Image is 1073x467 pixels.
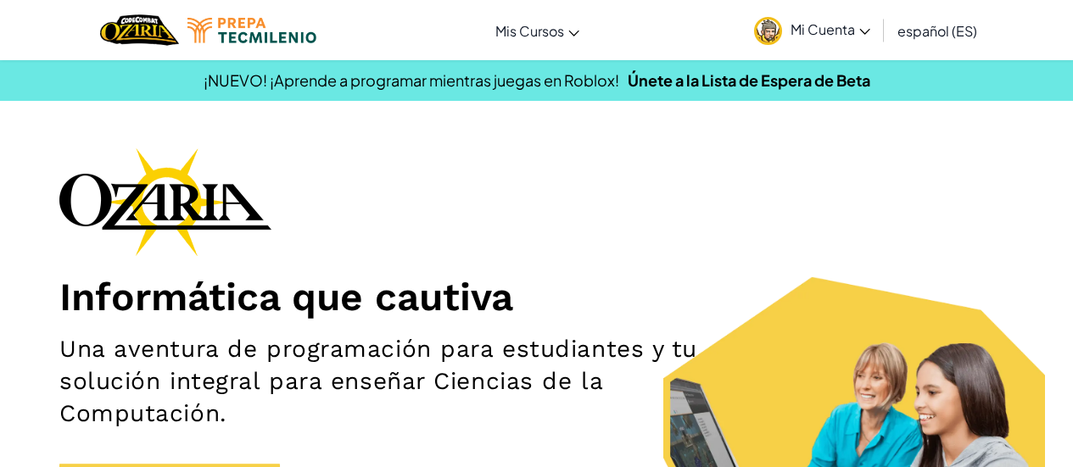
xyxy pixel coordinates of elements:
img: Ozaria branding logo [59,147,271,256]
span: ¡NUEVO! ¡Aprende a programar mientras juegas en Roblox! [204,70,619,90]
h1: Informática que cautiva [59,273,1014,320]
span: Mi Cuenta [791,20,870,38]
h2: Una aventura de programación para estudiantes y tu solución integral para enseñar Ciencias de la ... [59,333,699,430]
img: avatar [754,17,782,45]
a: Ozaria by CodeCombat logo [100,13,179,47]
img: Tecmilenio logo [187,18,316,43]
a: Mi Cuenta [746,3,879,57]
a: Únete a la Lista de Espera de Beta [628,70,870,90]
span: Mis Cursos [495,22,564,40]
a: Mis Cursos [487,8,588,53]
span: español (ES) [897,22,977,40]
img: Home [100,13,179,47]
a: español (ES) [889,8,986,53]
